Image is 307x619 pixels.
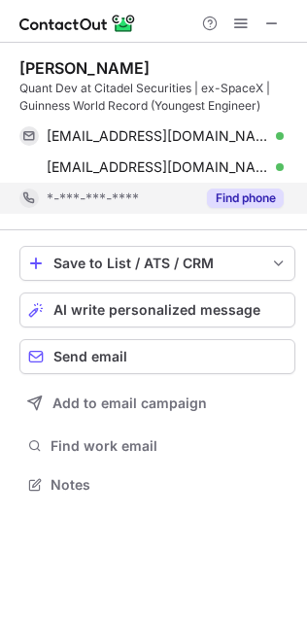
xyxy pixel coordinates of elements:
[47,158,269,176] span: [EMAIL_ADDRESS][DOMAIN_NAME]
[53,349,127,364] span: Send email
[51,437,288,455] span: Find work email
[53,256,261,271] div: Save to List / ATS / CRM
[53,302,260,318] span: AI write personalized message
[19,246,295,281] button: save-profile-one-click
[19,339,295,374] button: Send email
[19,80,295,115] div: Quant Dev at Citadel Securities | ex-SpaceX | Guinness World Record (Youngest Engineer)
[19,58,150,78] div: [PERSON_NAME]
[51,476,288,494] span: Notes
[19,471,295,499] button: Notes
[19,12,136,35] img: ContactOut v5.3.10
[207,189,284,208] button: Reveal Button
[52,395,207,411] span: Add to email campaign
[19,292,295,327] button: AI write personalized message
[19,386,295,421] button: Add to email campaign
[19,432,295,460] button: Find work email
[47,127,269,145] span: [EMAIL_ADDRESS][DOMAIN_NAME]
